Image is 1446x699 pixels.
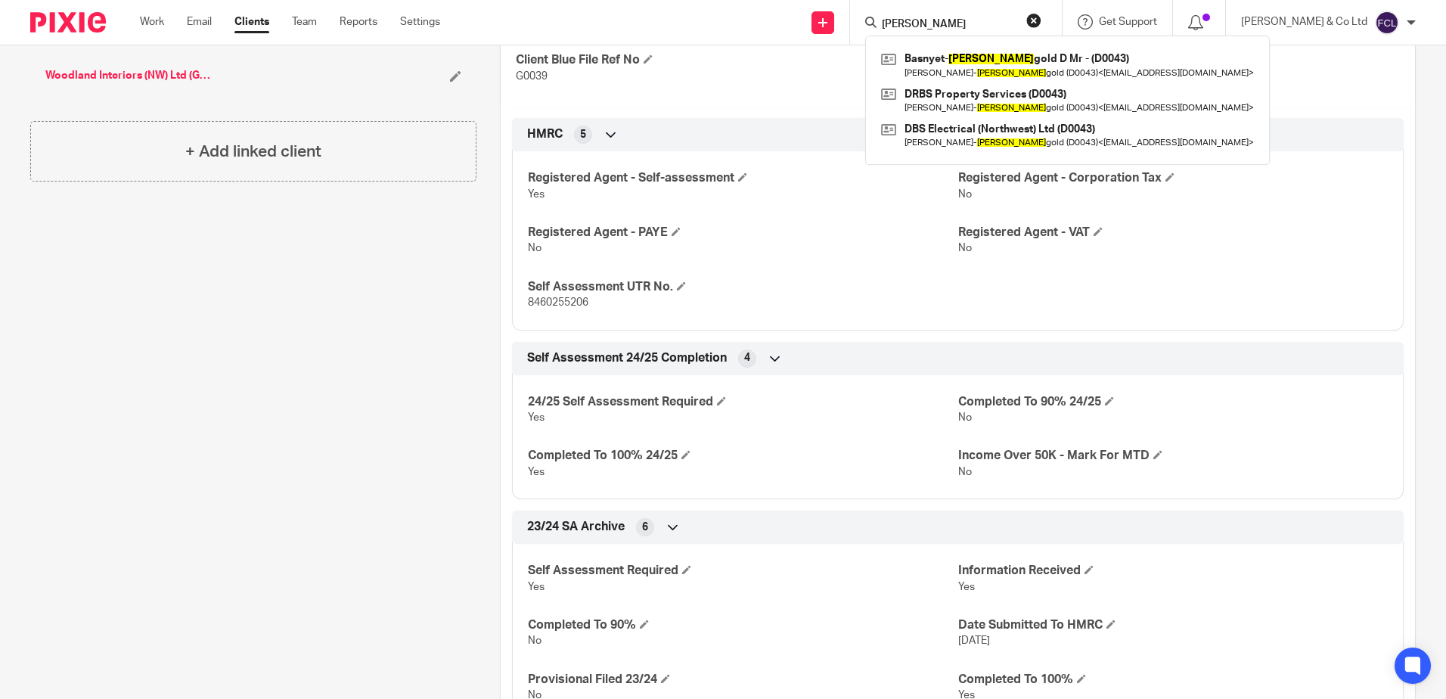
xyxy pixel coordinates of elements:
h4: Registered Agent - Corporation Tax [958,170,1388,186]
span: Yes [528,412,545,423]
h4: Self Assessment Required [528,563,957,579]
button: Clear [1026,13,1041,28]
span: No [528,243,541,253]
a: Work [140,14,164,30]
h4: Income Over 50K - Mark For MTD [958,448,1388,464]
h4: Information Received [958,563,1388,579]
span: 8460255206 [528,297,588,308]
span: Yes [958,582,975,592]
h4: Self Assessment UTR No. [528,279,957,295]
span: 5 [580,127,586,142]
h4: Registered Agent - VAT [958,225,1388,241]
h4: Completed To 100% [958,672,1388,688]
span: Self Assessment 24/25 Completion [527,350,727,366]
span: Yes [528,189,545,200]
a: Email [187,14,212,30]
span: No [958,467,972,477]
a: Clients [234,14,269,30]
a: Team [292,14,317,30]
h4: Client Blue File Ref No [516,52,957,68]
a: Settings [400,14,440,30]
h4: Completed To 90% [528,617,957,633]
span: HMRC [527,126,563,142]
h4: Date Submitted To HMRC [958,617,1388,633]
a: Woodland Interiors (NW) Ltd (G0039) [45,68,212,83]
span: [DATE] [958,635,990,646]
h4: Completed To 100% 24/25 [528,448,957,464]
h4: Registered Agent - PAYE [528,225,957,241]
h4: Provisional Filed 23/24 [528,672,957,688]
span: No [528,635,541,646]
p: [PERSON_NAME] & Co Ltd [1241,14,1367,30]
input: Search [880,18,1016,32]
h4: 24/25 Self Assessment Required [528,394,957,410]
span: Yes [528,582,545,592]
h4: Registered Agent - Self-assessment [528,170,957,186]
span: No [958,412,972,423]
span: 6 [642,520,648,535]
h4: Completed To 90% 24/25 [958,394,1388,410]
span: Get Support [1099,17,1157,27]
a: Reports [340,14,377,30]
span: No [958,243,972,253]
span: G0039 [516,71,548,82]
img: Pixie [30,12,106,33]
h4: + Add linked client [185,140,321,163]
span: 23/24 SA Archive [527,519,625,535]
span: Yes [528,467,545,477]
span: No [958,189,972,200]
span: 4 [744,350,750,365]
img: svg%3E [1375,11,1399,35]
